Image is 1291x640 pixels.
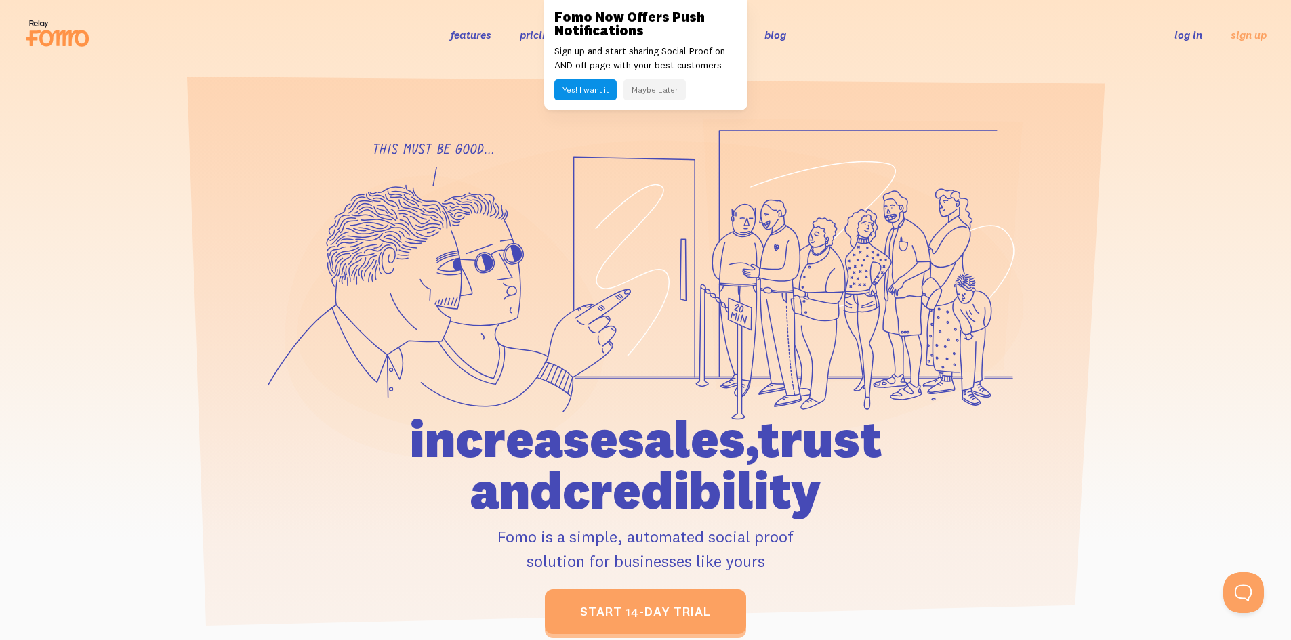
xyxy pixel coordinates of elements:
p: Sign up and start sharing Social Proof on AND off page with your best customers [554,44,737,72]
button: Yes! I want it [554,79,617,100]
h3: Fomo Now Offers Push Notifications [554,10,737,37]
a: start 14-day trial [545,589,746,634]
a: blog [764,28,786,41]
h1: increase sales, trust and credibility [332,413,960,516]
iframe: Help Scout Beacon - Open [1223,572,1264,613]
a: log in [1174,28,1202,41]
a: pricing [520,28,554,41]
button: Maybe Later [623,79,686,100]
a: features [451,28,491,41]
a: sign up [1231,28,1267,42]
p: Fomo is a simple, automated social proof solution for businesses like yours [332,524,960,573]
